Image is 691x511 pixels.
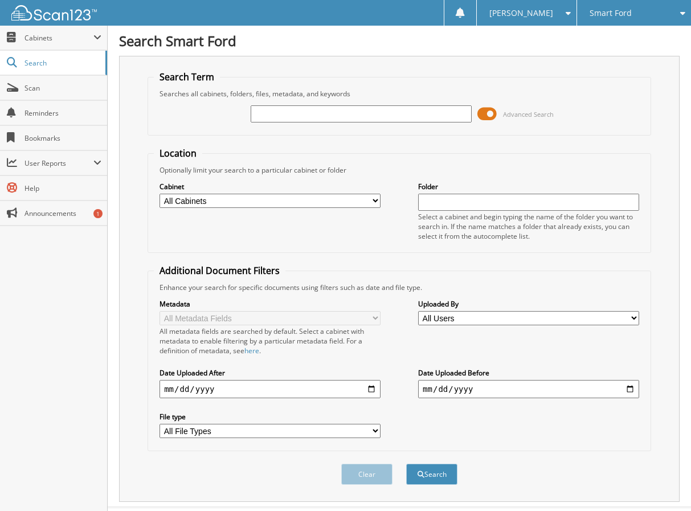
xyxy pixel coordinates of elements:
[418,212,639,241] div: Select a cabinet and begin typing the name of the folder you want to search in. If the name match...
[154,89,645,99] div: Searches all cabinets, folders, files, metadata, and keywords
[24,158,93,168] span: User Reports
[154,283,645,292] div: Enhance your search for specific documents using filters such as date and file type.
[160,412,381,422] label: File type
[154,264,285,277] legend: Additional Document Filters
[418,368,639,378] label: Date Uploaded Before
[24,33,93,43] span: Cabinets
[154,71,220,83] legend: Search Term
[154,147,202,160] legend: Location
[160,182,381,191] label: Cabinet
[160,368,381,378] label: Date Uploaded After
[489,10,553,17] span: [PERSON_NAME]
[24,133,101,143] span: Bookmarks
[160,380,381,398] input: start
[418,380,639,398] input: end
[341,464,392,485] button: Clear
[418,299,639,309] label: Uploaded By
[24,183,101,193] span: Help
[590,10,632,17] span: Smart Ford
[406,464,457,485] button: Search
[11,5,97,21] img: scan123-logo-white.svg
[24,58,100,68] span: Search
[244,346,259,355] a: here
[503,110,554,118] span: Advanced Search
[24,209,101,218] span: Announcements
[418,182,639,191] label: Folder
[154,165,645,175] div: Optionally limit your search to a particular cabinet or folder
[24,83,101,93] span: Scan
[24,108,101,118] span: Reminders
[160,326,381,355] div: All metadata fields are searched by default. Select a cabinet with metadata to enable filtering b...
[160,299,381,309] label: Metadata
[93,209,103,218] div: 1
[119,31,680,50] h1: Search Smart Ford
